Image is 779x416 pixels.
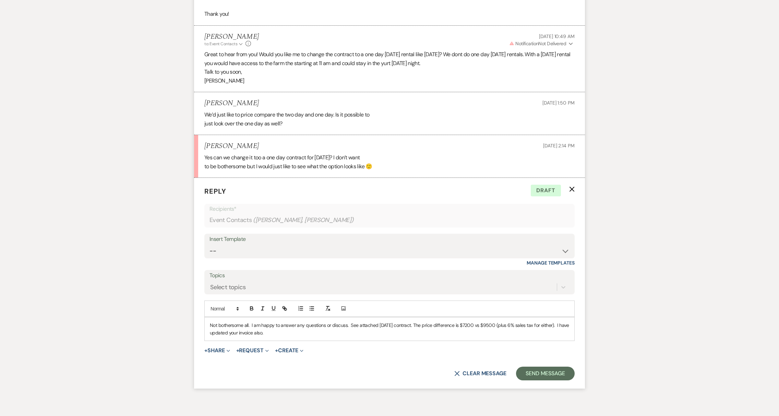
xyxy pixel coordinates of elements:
h5: [PERSON_NAME] [204,99,259,108]
button: NotificationNot Delivered [508,40,575,47]
label: Topics [209,271,570,281]
a: Manage Templates [527,260,575,266]
div: We’d just like to price compare the two day and one day. Is it possible to just look over the one... [204,110,575,128]
span: Reply [204,187,226,196]
button: Create [275,348,303,353]
span: [DATE] 10:49 AM [539,33,575,39]
span: + [236,348,239,353]
span: Not Delivered [509,40,566,47]
button: Share [204,348,230,353]
div: Yes can we change it too a one day contract for [DATE]? I don’t want to be bothersome but I would... [204,153,575,171]
span: Notification [515,40,538,47]
p: Recipients* [209,205,570,213]
button: Send Message [516,367,575,380]
p: Talk to you soon, [204,68,575,76]
button: Request [236,348,269,353]
div: Insert Template [209,234,570,244]
span: [DATE] 1:50 PM [542,100,575,106]
span: to: Event Contacts [204,41,237,47]
span: + [204,348,207,353]
h5: [PERSON_NAME] [204,33,259,41]
span: + [275,348,278,353]
p: [PERSON_NAME] [204,76,575,85]
div: Event Contacts [209,213,570,227]
span: ( [PERSON_NAME], [PERSON_NAME] ) [253,216,354,225]
div: Select topics [210,282,246,292]
button: Clear message [454,371,506,376]
span: Draft [531,185,561,196]
p: Not bothersome all. I am happy to answer any questions or discuss. See attached [DATE] contract. ... [210,321,569,337]
span: [DATE] 2:14 PM [543,143,575,149]
h5: [PERSON_NAME] [204,142,259,150]
button: to: Event Contacts [204,41,244,47]
p: Great to hear from you! Would you like me to change the contract to a one day [DATE] rental like ... [204,50,575,68]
